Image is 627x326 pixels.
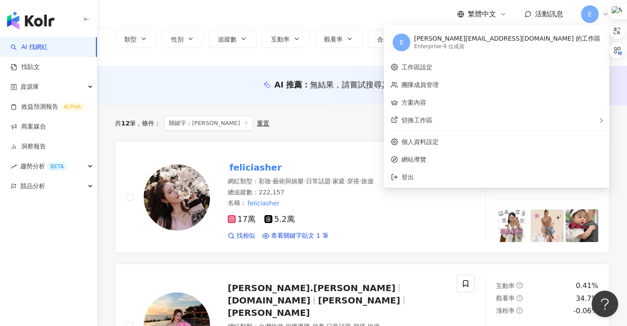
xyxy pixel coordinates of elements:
a: 找貼文 [11,63,40,72]
div: 0.41% [576,281,598,291]
div: BETA [47,162,67,171]
a: 方案內容 [401,99,426,106]
button: 合作費用預估 [368,30,434,48]
div: 重置 [257,120,269,127]
button: 觀看率 [315,30,363,48]
span: 名稱 ： [228,198,281,208]
span: 互動率 [496,282,515,289]
button: 追蹤數 [209,30,256,48]
button: 性別 [162,30,203,48]
span: question-circle [516,307,523,314]
mark: feliciasher [246,198,281,208]
button: 類型 [115,30,157,48]
iframe: Help Scout Beacon - Open [592,291,618,317]
span: right [599,118,604,123]
span: 趨勢分析 [20,156,67,176]
a: 找相似 [228,231,255,240]
a: 效益預測報告ALPHA [11,102,84,111]
img: post-image [496,209,529,242]
span: 17萬 [228,215,256,224]
span: [PERSON_NAME] [228,307,310,318]
img: logo [7,11,54,29]
span: 日常話題 [306,178,331,185]
div: 共 筆 [115,120,136,127]
span: · [304,178,306,185]
span: 繁體中文 [468,9,496,19]
div: 34.7% [576,294,598,303]
span: 活動訊息 [535,10,563,18]
span: 類型 [124,36,137,43]
div: Enterprise - 9 位成員 [414,43,600,50]
span: · [345,178,347,185]
span: 觀看率 [496,295,515,302]
div: AI 推薦 ： [275,79,462,90]
span: [PERSON_NAME].[PERSON_NAME] [228,283,395,293]
span: 無結果，請嘗試搜尋其他語言關鍵字或條件 [310,80,461,89]
img: post-image [566,209,598,242]
span: · [271,178,273,185]
span: 追蹤數 [218,36,237,43]
span: 家庭 [333,178,345,185]
div: -0.06% [573,306,598,316]
mark: feliciasher [228,160,283,174]
div: [PERSON_NAME][EMAIL_ADDRESS][DOMAIN_NAME] 的工作區 [414,34,600,43]
span: 切換工作區 [401,117,432,124]
a: 商案媒合 [11,122,46,131]
span: rise [11,163,17,170]
img: post-image [531,209,563,242]
button: 互動率 [262,30,310,48]
a: 查看關鍵字貼文 1 筆 [262,231,329,240]
span: · [359,178,361,185]
a: KOL Avatarfeliciasher網紅類型：彩妝·藝術與娛樂·日常話題·家庭·穿搭·旅遊總追蹤數：222,157名稱：feliciasher17萬5.2萬找相似查看關鍵字貼文 1 筆互動... [115,141,609,253]
a: 洞察報告 [11,142,46,151]
span: question-circle [516,282,523,288]
a: 工作區設定 [401,64,432,71]
div: 總追蹤數 ： 222,157 [228,188,446,197]
span: 性別 [171,36,184,43]
span: 漲粉率 [496,307,515,314]
span: 藝術與娛樂 [273,178,304,185]
span: 找相似 [237,231,255,240]
span: 12 [121,120,130,127]
span: · [331,178,333,185]
span: E [588,9,592,19]
span: [PERSON_NAME] [318,295,400,306]
span: 觀看率 [324,36,343,43]
span: 查看關鍵字貼文 1 筆 [271,231,329,240]
span: 條件 ： [136,120,161,127]
span: 競品分析 [20,176,45,196]
span: 關鍵字：[PERSON_NAME] [164,116,253,131]
span: 旅遊 [361,178,374,185]
span: 5.2萬 [264,215,295,224]
img: KOL Avatar [144,164,210,231]
div: 網紅類型 ： [228,177,446,186]
span: 互動率 [271,36,290,43]
a: 團隊成員管理 [401,81,439,88]
span: E [400,38,404,47]
span: 穿搭 [347,178,359,185]
span: 合作費用預估 [377,36,414,43]
span: 網站導覽 [401,155,602,164]
span: [DOMAIN_NAME] [228,295,310,306]
span: 彩妝 [259,178,271,185]
span: 登出 [401,174,414,181]
a: 個人資料設定 [401,138,439,145]
a: searchAI 找網紅 [11,43,48,52]
span: 資源庫 [20,77,39,97]
span: question-circle [516,295,523,301]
